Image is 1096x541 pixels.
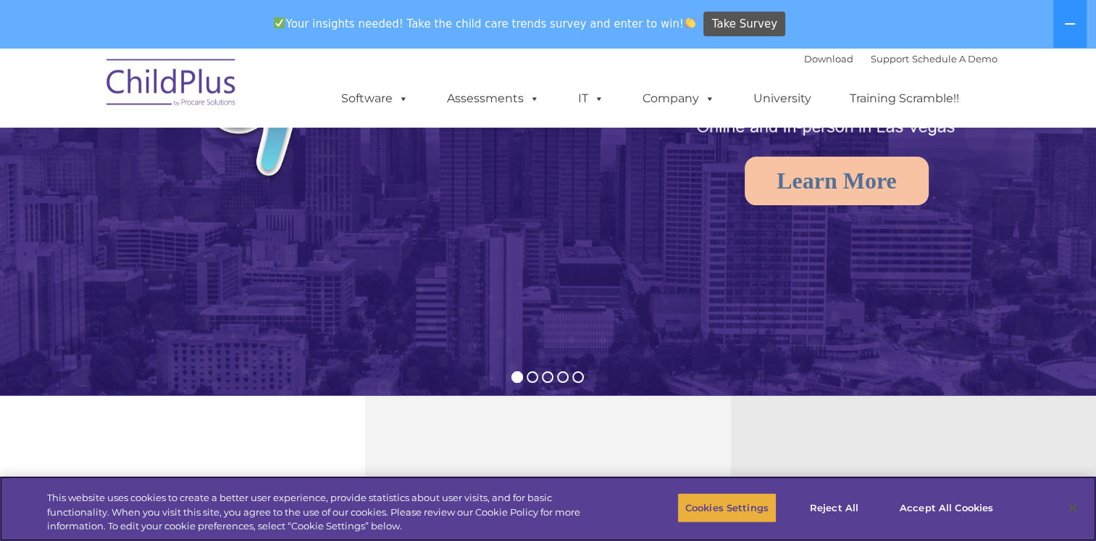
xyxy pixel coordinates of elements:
a: Training Scramble!! [835,84,974,113]
button: Reject All [789,492,879,523]
a: IT [564,84,619,113]
button: Accept All Cookies [892,492,1001,523]
a: Company [628,84,729,113]
a: Software [327,84,423,113]
div: This website uses cookies to create a better user experience, provide statistics about user visit... [47,491,603,534]
img: ✅ [274,17,285,28]
a: Support [871,53,909,65]
img: 👏 [685,17,695,28]
span: Take Survey [712,12,777,37]
span: Your insights needed! Take the child care trends survey and enter to win! [268,9,702,38]
font: | [804,53,997,65]
button: Cookies Settings [677,492,777,523]
a: Take Survey [703,12,785,37]
img: ChildPlus by Procare Solutions [99,49,244,121]
span: Phone number [201,155,263,166]
a: Schedule A Demo [912,53,997,65]
span: Last name [201,96,246,107]
a: University [739,84,826,113]
a: Download [804,53,853,65]
a: Learn More [745,157,929,205]
a: Assessments [432,84,554,113]
button: Close [1057,492,1089,524]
